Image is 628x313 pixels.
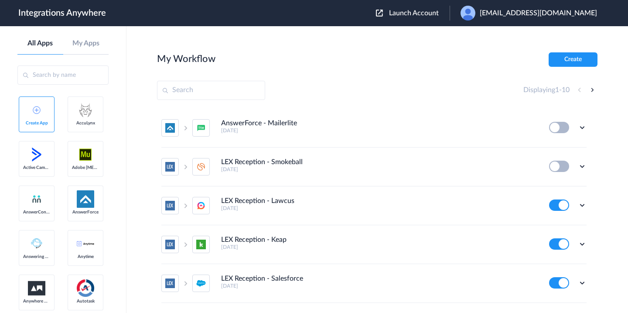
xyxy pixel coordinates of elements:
[157,81,265,100] input: Search
[221,166,537,172] h5: [DATE]
[221,158,303,166] h4: LEX Reception - Smokeball
[72,210,99,215] span: AnswerForce
[77,241,94,246] img: anytime-calendar-logo.svg
[28,235,45,252] img: Answering_service.png
[523,86,570,94] h4: Displaying -
[17,39,63,48] a: All Apps
[23,120,50,126] span: Create App
[23,254,50,259] span: Answering Service
[221,283,537,289] h5: [DATE]
[72,165,99,170] span: Adobe [MEDICAL_DATA]
[389,10,439,17] span: Launch Account
[77,101,94,119] img: acculynx-logo.svg
[157,53,215,65] h2: My Workflow
[77,190,94,208] img: af-app-logo.svg
[63,39,109,48] a: My Apps
[23,299,50,304] span: Anywhere Works
[31,194,42,204] img: answerconnect-logo.svg
[461,6,475,21] img: user.png
[480,9,597,17] span: [EMAIL_ADDRESS][DOMAIN_NAME]
[23,165,50,170] span: Active Campaign
[555,86,559,93] span: 1
[17,65,109,85] input: Search by name
[23,210,50,215] span: AnswerConnect
[33,106,41,114] img: add-icon.svg
[77,279,94,297] img: autotask.png
[28,146,45,163] img: active-campaign-logo.svg
[221,127,537,134] h5: [DATE]
[221,236,287,244] h4: LEX Reception - Keap
[221,244,537,250] h5: [DATE]
[72,120,99,126] span: AccuLynx
[221,197,294,205] h4: LEX Reception - Lawcus
[72,254,99,259] span: Anytime
[28,281,45,296] img: aww.png
[376,9,450,17] button: Launch Account
[376,10,383,17] img: launch-acct-icon.svg
[221,119,297,127] h4: AnswerForce - Mailerlite
[562,86,570,93] span: 10
[221,275,303,283] h4: LEX Reception - Salesforce
[18,8,106,18] h1: Integrations Anywhere
[549,52,597,67] button: Create
[72,299,99,304] span: Autotask
[77,146,94,163] img: adobe-muse-logo.svg
[221,205,537,211] h5: [DATE]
